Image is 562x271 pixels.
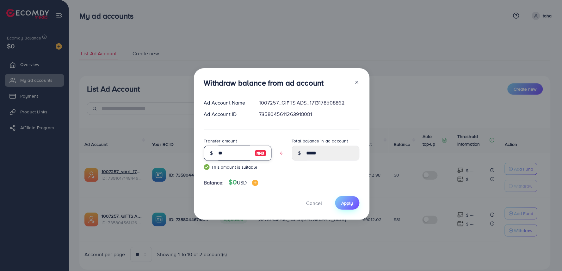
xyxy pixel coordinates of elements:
[252,180,258,186] img: image
[204,179,224,186] span: Balance:
[199,99,254,106] div: Ad Account Name
[254,99,364,106] div: 1007257_GIFTS ADS_1713178508862
[342,200,353,206] span: Apply
[535,243,557,266] iframe: Chat
[292,138,348,144] label: Total balance in ad account
[299,196,330,210] button: Cancel
[335,196,360,210] button: Apply
[255,149,266,157] img: image
[204,78,324,87] h3: Withdraw balance from ad account
[204,164,272,170] small: This amount is suitable
[229,178,258,186] h4: $0
[237,179,247,186] span: USD
[306,200,322,207] span: Cancel
[199,111,254,118] div: Ad Account ID
[254,111,364,118] div: 7358045611263918081
[204,138,237,144] label: Transfer amount
[204,164,210,170] img: guide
